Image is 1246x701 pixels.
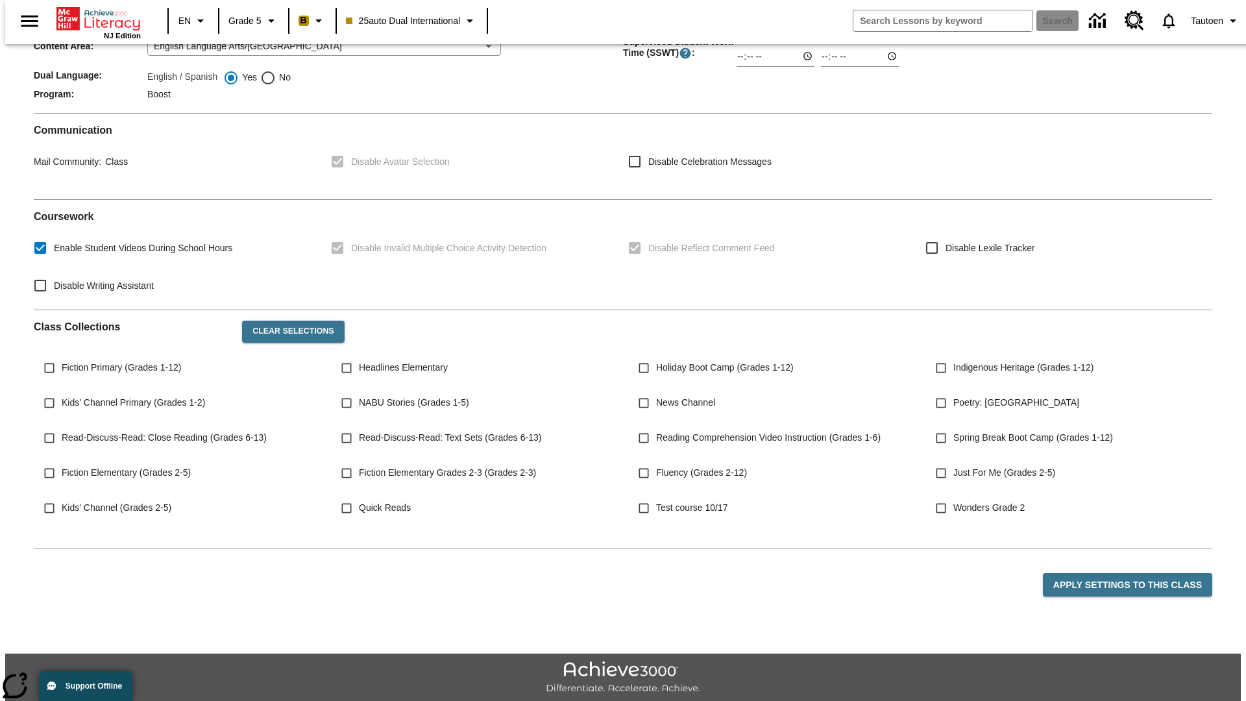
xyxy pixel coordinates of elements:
[623,36,737,60] span: Supervised Student Work Time (SSWT) :
[10,2,49,40] button: Open side menu
[104,32,141,40] span: NJ Edition
[56,6,141,32] a: Home
[656,501,728,515] span: Test course 10/17
[351,155,450,169] span: Disable Avatar Selection
[821,35,851,45] label: End Time
[359,431,541,445] span: Read-Discuss-Read: Text Sets (Grades 6-13)
[62,536,178,550] span: WordStudio 2-5 (Grades 2-5)
[341,9,483,32] button: Class: 25auto Dual International, Select your class
[173,9,214,32] button: Language: EN, Select a language
[346,14,460,28] span: 25auto Dual International
[34,89,147,99] span: Program :
[54,279,154,293] span: Disable Writing Assistant
[62,466,191,480] span: Fiction Elementary (Grades 2-5)
[223,9,284,32] button: Grade: Grade 5, Select a grade
[953,501,1025,515] span: Wonders Grade 2
[546,661,700,695] img: Achieve3000 Differentiate Accelerate Achieve
[648,241,775,255] span: Disable Reflect Comment Feed
[359,466,536,480] span: Fiction Elementary Grades 2-3 (Grades 2-3)
[178,14,191,28] span: EN
[1117,3,1152,38] a: Resource Center, Will open in new tab
[34,210,1212,299] div: Coursework
[656,431,881,445] span: Reading Comprehension Video Instruction (Grades 1-6)
[34,41,147,51] span: Content Area :
[1152,4,1186,38] a: Notifications
[359,396,469,410] span: NABU Stories (Grades 1-5)
[34,124,1212,189] div: Communication
[39,671,132,701] button: Support Offline
[656,396,715,410] span: News Channel
[351,241,546,255] span: Disable Invalid Multiple Choice Activity Detection
[34,124,1212,136] h2: Communication
[62,396,205,410] span: Kids' Channel Primary (Grades 1-2)
[1186,9,1246,32] button: Profile/Settings
[656,536,772,550] span: NJSLA-ELA Smart (Grade 3)
[54,241,232,255] span: Enable Student Videos During School Hours
[953,536,1025,550] span: Wonders Grade 3
[953,361,1093,375] span: Indigenous Heritage (Grades 1-12)
[276,71,291,84] span: No
[953,396,1079,410] span: Poetry: [GEOGRAPHIC_DATA]
[359,501,411,515] span: Quick Reads
[1191,14,1223,28] span: Tautoen
[293,9,332,32] button: Boost Class color is peach. Change class color
[359,536,518,550] span: NJSLA-ELA Prep Boot Camp (Grade 3)
[648,155,772,169] span: Disable Celebration Messages
[101,156,128,167] span: Class
[62,431,267,445] span: Read-Discuss-Read: Close Reading (Grades 6-13)
[1043,573,1212,597] button: Apply Settings to this Class
[34,310,1212,537] div: Class Collections
[359,361,448,375] span: Headlines Elementary
[656,466,747,480] span: Fluency (Grades 2-12)
[147,36,501,56] div: English Language Arts/[GEOGRAPHIC_DATA]
[66,682,122,691] span: Support Offline
[242,321,344,343] button: Clear Selections
[34,2,1212,103] div: Class/Program Information
[1081,3,1117,39] a: Data Center
[946,241,1035,255] span: Disable Lexile Tracker
[34,156,101,167] span: Mail Community :
[853,10,1032,31] input: search field
[656,361,794,375] span: Holiday Boot Camp (Grades 1-12)
[228,14,262,28] span: Grade 5
[34,321,232,333] h2: Class Collections
[34,210,1212,223] h2: Course work
[62,361,181,375] span: Fiction Primary (Grades 1-12)
[147,89,171,99] span: Boost
[56,5,141,40] div: Home
[34,70,147,80] span: Dual Language :
[953,466,1055,480] span: Just For Me (Grades 2-5)
[953,431,1113,445] span: Spring Break Boot Camp (Grades 1-12)
[300,12,307,29] span: B
[239,71,257,84] span: Yes
[62,501,171,515] span: Kids' Channel (Grades 2-5)
[737,35,770,45] label: Start Time
[679,47,692,60] button: Supervised Student Work Time is the timeframe when students can take LevelSet and when lessons ar...
[147,70,217,86] label: English / Spanish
